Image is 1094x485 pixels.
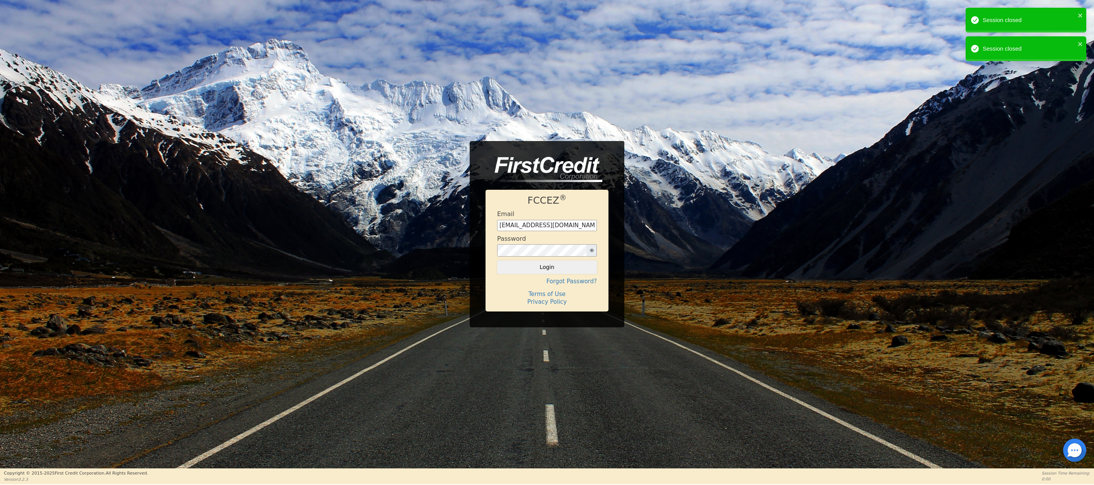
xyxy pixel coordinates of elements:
div: Session closed [983,44,1075,53]
input: password [497,244,587,257]
button: Login [497,260,597,274]
h1: FCCEZ [497,195,597,206]
input: Enter email [497,220,597,231]
h4: Terms of Use [497,291,597,298]
p: Copyright © 2015- 2025 First Credit Corporation. [4,470,148,477]
h4: Privacy Policy [497,298,597,305]
h4: Password [497,235,526,242]
h4: Forgot Password? [497,278,597,285]
sup: ® [559,194,567,202]
span: All Rights Reserved. [106,471,148,476]
div: Session closed [983,16,1075,25]
p: Version 3.2.3 [4,476,148,482]
h4: Email [497,210,514,218]
p: 0:00 [1042,476,1090,482]
p: Session Time Remaining: [1042,470,1090,476]
img: logo-CMu_cnol.png [486,157,602,182]
button: close [1078,11,1083,20]
button: close [1078,39,1083,48]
